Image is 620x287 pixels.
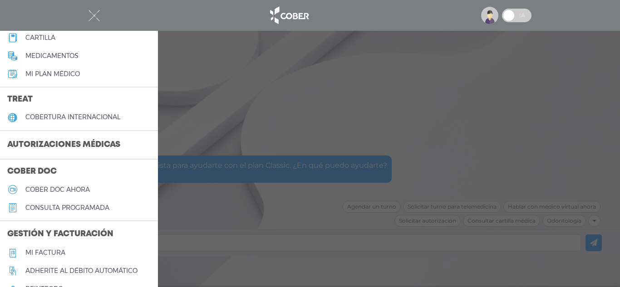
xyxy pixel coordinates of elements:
[25,204,109,212] h5: consulta programada
[25,52,79,60] h5: medicamentos
[25,70,80,78] h5: Mi plan médico
[265,5,313,26] img: logo_cober_home-white.png
[481,7,498,24] img: profile-placeholder.svg
[89,10,100,21] img: Cober_menu-close-white.svg
[25,186,90,194] h5: Cober doc ahora
[25,113,120,121] h5: cobertura internacional
[25,34,55,42] h5: cartilla
[25,249,65,257] h5: Mi factura
[25,267,138,275] h5: Adherite al débito automático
